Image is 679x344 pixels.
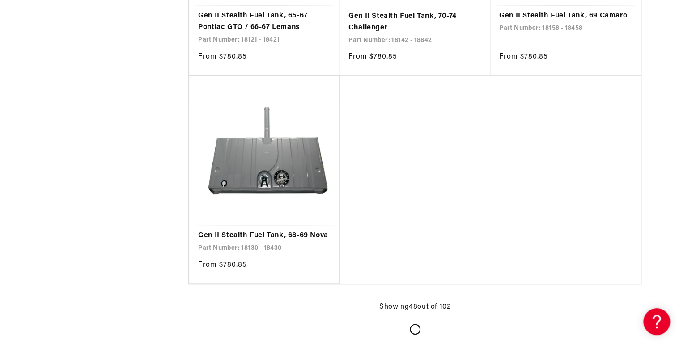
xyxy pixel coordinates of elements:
[348,11,481,34] a: Gen II Stealth Fuel Tank, 70-74 Challenger
[499,10,632,22] a: Gen II Stealth Fuel Tank, 69 Camaro
[409,303,417,310] span: 48
[198,10,331,33] a: Gen II Stealth Fuel Tank, 65-67 Pontiac GTO / 66-67 Lemans
[198,230,331,242] a: Gen II Stealth Fuel Tank, 68-69 Nova
[379,302,450,313] p: Showing out of 102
